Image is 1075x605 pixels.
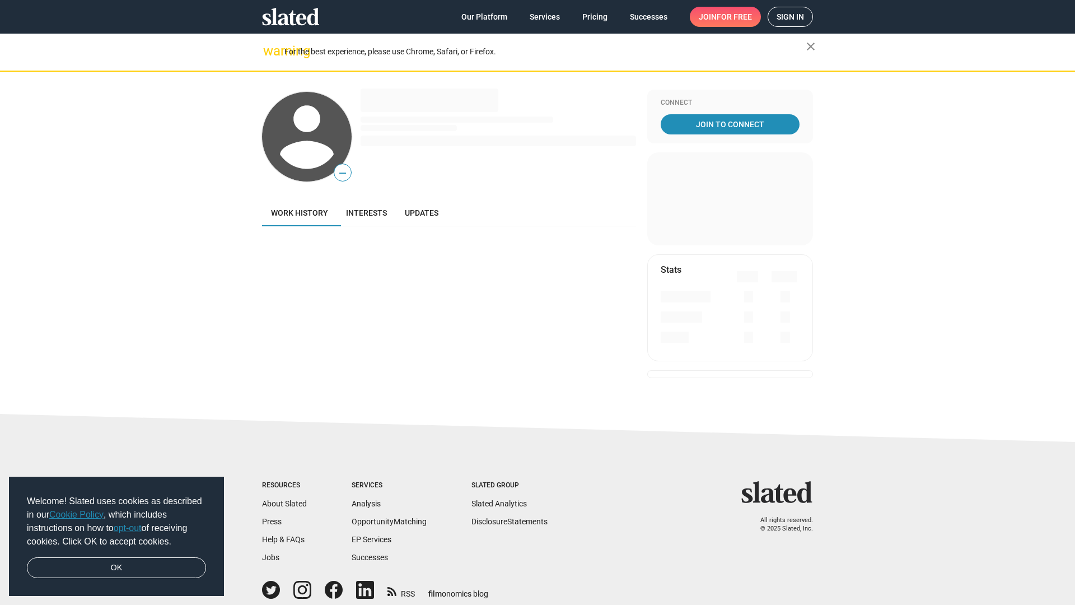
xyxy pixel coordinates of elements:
[804,40,817,53] mat-icon: close
[262,517,282,526] a: Press
[621,7,676,27] a: Successes
[471,517,548,526] a: DisclosureStatements
[396,199,447,226] a: Updates
[471,481,548,490] div: Slated Group
[9,477,224,597] div: cookieconsent
[461,7,507,27] span: Our Platform
[352,499,381,508] a: Analysis
[530,7,560,27] span: Services
[405,208,438,217] span: Updates
[337,199,396,226] a: Interests
[661,264,681,276] mat-card-title: Stats
[749,516,813,533] p: All rights reserved. © 2025 Slated, Inc.
[262,553,279,562] a: Jobs
[663,114,797,134] span: Join To Connect
[690,7,761,27] a: Joinfor free
[262,535,305,544] a: Help & FAQs
[352,553,388,562] a: Successes
[334,166,351,180] span: —
[346,208,387,217] span: Interests
[114,523,142,533] a: opt-out
[27,495,206,548] span: Welcome! Slated uses cookies as described in our , which includes instructions on how to of recei...
[661,99,800,108] div: Connect
[49,510,104,519] a: Cookie Policy
[271,208,328,217] span: Work history
[471,499,527,508] a: Slated Analytics
[387,582,415,599] a: RSS
[284,44,806,59] div: For the best experience, please use Chrome, Safari, or Firefox.
[263,44,277,58] mat-icon: warning
[777,7,804,26] span: Sign in
[768,7,813,27] a: Sign in
[573,7,616,27] a: Pricing
[262,199,337,226] a: Work history
[521,7,569,27] a: Services
[352,481,427,490] div: Services
[27,557,206,579] a: dismiss cookie message
[717,7,752,27] span: for free
[428,580,488,599] a: filmonomics blog
[630,7,667,27] span: Successes
[352,517,427,526] a: OpportunityMatching
[699,7,752,27] span: Join
[262,481,307,490] div: Resources
[582,7,607,27] span: Pricing
[428,589,442,598] span: film
[452,7,516,27] a: Our Platform
[661,114,800,134] a: Join To Connect
[262,499,307,508] a: About Slated
[352,535,391,544] a: EP Services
